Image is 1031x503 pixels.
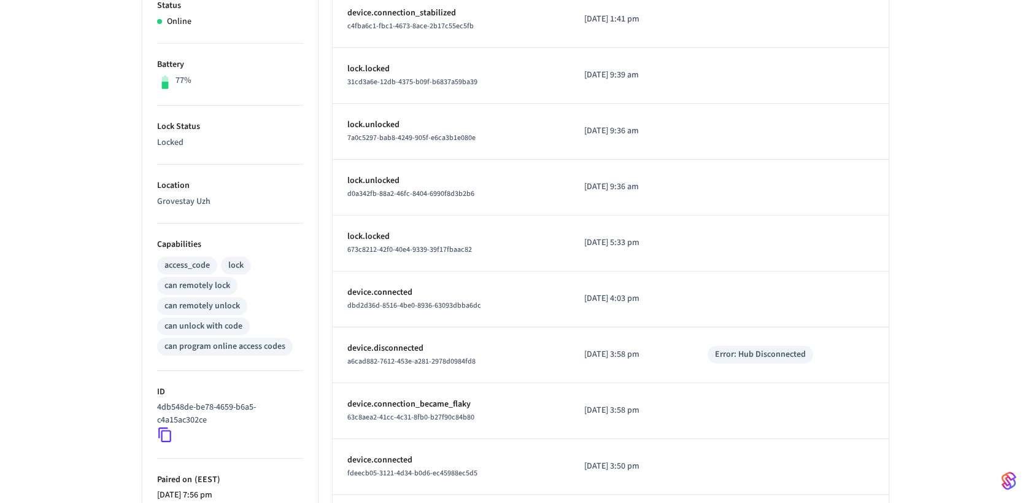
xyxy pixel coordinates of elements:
div: lock [228,259,244,272]
p: Battery [157,58,303,71]
span: 673c8212-42f0-40e4-9339-39f17fbaac82 [347,244,472,255]
p: Paired on [157,474,303,486]
p: Capabilities [157,238,303,251]
p: Grovestay Uzh [157,195,303,208]
img: SeamLogoGradient.69752ec5.svg [1002,471,1016,491]
span: 7a0c5297-bab8-4249-905f-e6ca3b1e080e [347,133,476,143]
p: Location [157,179,303,192]
p: [DATE] 7:56 pm [157,489,303,502]
p: 77% [176,74,191,87]
p: device.connected [347,454,555,467]
p: 4db548de-be78-4659-b6a5-c4a15ac302ce [157,401,298,427]
p: [DATE] 3:58 pm [584,404,678,417]
p: device.connected [347,286,555,299]
p: [DATE] 9:36 am [584,181,678,193]
p: [DATE] 9:36 am [584,125,678,138]
span: ( EEST ) [192,474,220,486]
p: ID [157,386,303,399]
p: Lock Status [157,120,303,133]
p: device.disconnected [347,342,555,355]
span: fdeecb05-3121-4d34-b0d6-ec45988ec5d5 [347,468,477,478]
p: device.connection_stabilized [347,7,555,20]
p: lock.unlocked [347,174,555,187]
div: access_code [164,259,210,272]
p: lock.locked [347,63,555,76]
div: can remotely unlock [164,300,240,313]
p: lock.unlocked [347,119,555,131]
span: d0a342fb-88a2-46fc-8404-6990f8d3b2b6 [347,189,474,199]
div: can unlock with code [164,320,242,333]
p: [DATE] 1:41 pm [584,13,678,26]
p: [DATE] 3:58 pm [584,348,678,361]
p: device.connection_became_flaky [347,398,555,411]
span: 63c8aea2-41cc-4c31-8fb0-b27f90c84b80 [347,412,474,423]
span: dbd2d36d-8516-4be0-8936-63093dbba6dc [347,300,481,311]
span: a6cad882-7612-453e-a281-2978d0984fd8 [347,356,476,367]
p: [DATE] 9:39 am [584,69,678,82]
div: Error: Hub Disconnected [715,348,806,361]
p: Locked [157,136,303,149]
p: Online [167,15,191,28]
span: 31cd3a6e-12db-4375-b09f-b6837a59ba39 [347,77,477,87]
p: [DATE] 4:03 pm [584,292,678,305]
div: can remotely lock [164,279,230,292]
div: can program online access codes [164,340,285,353]
span: c4fba6c1-fbc1-4673-8ace-2b17c55ec5fb [347,21,474,31]
p: [DATE] 5:33 pm [584,236,678,249]
p: lock.locked [347,230,555,243]
p: [DATE] 3:50 pm [584,460,678,473]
